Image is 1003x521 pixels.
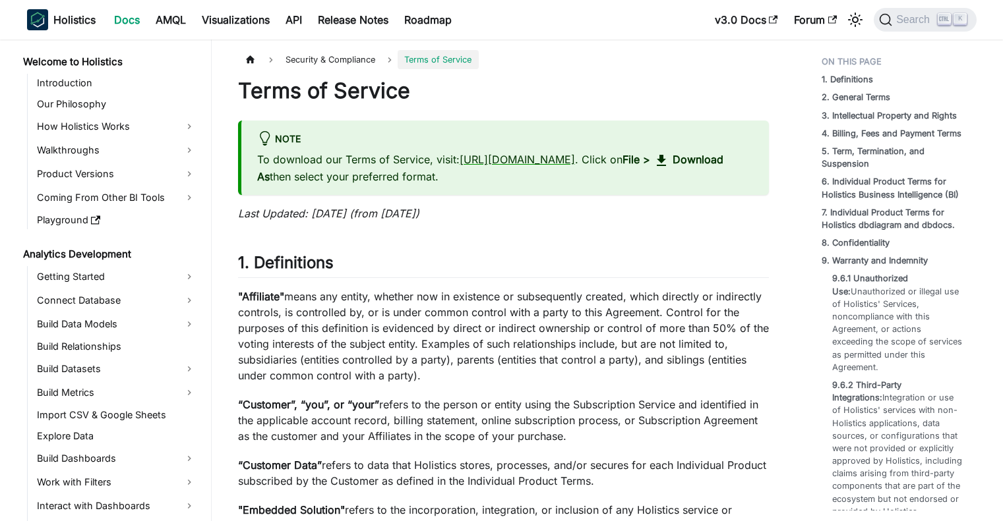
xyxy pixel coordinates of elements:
[822,127,961,140] a: 4. Billing, Fees and Payment Terms
[832,379,963,518] a: 9.6.2 Third-Party Integrations:Integration or use of Holistics' services with non-Holistics appli...
[822,111,957,121] strong: 3. Intellectual Property and Rights
[822,238,890,248] strong: 8. Confidentiality
[892,14,938,26] span: Search
[822,254,928,267] a: 9. Warranty and Indemnity
[822,206,969,231] a: 7. Individual Product Terms for Holistics dbdiagram and dbdocs.
[822,128,961,138] strong: 4. Billing, Fees and Payment Terms
[19,245,200,263] a: Analytics Development
[194,9,278,30] a: Visualizations
[33,95,200,113] a: Our Philosophy
[238,503,345,516] strong: "Embedded Solution"
[33,427,200,445] a: Explore Data
[822,177,959,199] strong: 6. Individual Product Terms for Holistics Business Intelligence (BI)
[653,153,669,169] span: download
[33,140,200,161] a: Walkthroughs
[238,50,769,69] nav: Breadcrumbs
[33,406,200,424] a: Import CSV & Google Sheets
[238,290,284,303] strong: "Affiliate"
[148,9,194,30] a: AMQL
[822,145,969,170] a: 5. Term, Termination, and Suspension
[106,9,148,30] a: Docs
[238,457,769,489] p: refers to data that Holistics stores, processes, and/or secures for each Individual Product subsc...
[33,290,200,311] a: Connect Database
[33,187,200,208] a: Coming From Other BI Tools
[33,495,200,516] a: Interact with Dashboards
[310,9,396,30] a: Release Notes
[33,314,200,335] a: Build Data Models
[257,153,723,183] strong: Download As
[822,256,928,265] strong: 9. Warranty and Indemnity
[822,92,890,102] strong: 2. General Terms
[822,236,890,249] a: 8. Confidentiality
[396,9,460,30] a: Roadmap
[238,398,379,411] strong: “Customer”, “you”, or “your”
[832,380,901,402] strong: 9.6.2 Third-Party Integrations:
[33,472,200,493] a: Work with Filters
[33,163,200,184] a: Product Versions
[238,253,334,272] strong: 1. Definitions
[33,337,200,356] a: Build Relationships
[832,273,908,296] strong: 9.6.1 Unauthorized Use:
[27,9,48,30] img: Holistics
[822,73,873,86] a: 1. Definitions
[623,153,650,166] strong: File >
[14,40,212,521] nav: Docs sidebar
[238,78,769,104] h1: Terms of Service
[279,50,382,69] span: Security & Compliance
[832,272,963,373] a: 9.6.1 Unauthorized Use:Unauthorized or illegal use of Holistics' Services, noncompliance with thi...
[822,146,925,169] strong: 5. Term, Termination, and Suspension
[19,53,200,71] a: Welcome to Holistics
[33,211,200,229] a: Playground
[53,12,96,28] b: Holistics
[238,50,263,69] a: Home page
[822,175,969,200] a: 6. Individual Product Terms for Holistics Business Intelligence (BI)
[786,9,845,30] a: Forum
[257,151,753,184] p: To download our Terms of Service, visit: . Click on then select your preferred format.
[707,9,786,30] a: v3.0 Docs
[33,448,200,469] a: Build Dashboards
[238,458,322,472] strong: “Customer Data”
[33,74,200,92] a: Introduction
[33,266,200,287] a: Getting Started
[238,397,769,444] p: refers to the person or entity using the Subscription Service and identified in the applicable ac...
[822,109,957,122] a: 3. Intellectual Property and Rights
[278,9,310,30] a: API
[33,382,200,403] a: Build Metrics
[874,8,976,32] button: Search (Ctrl+K)
[257,131,753,148] div: Note
[238,207,419,220] em: Last Updated: [DATE] (from [DATE])
[398,50,478,69] span: Terms of Service
[822,74,873,84] strong: 1. Definitions
[460,153,575,166] a: [URL][DOMAIN_NAME]
[33,358,200,379] a: Build Datasets
[27,9,96,30] a: HolisticsHolistics
[238,288,769,383] p: means any entity, whether now in existence or subsequently created, which directly or indirectly ...
[33,116,200,137] a: How Holistics Works
[822,207,955,230] strong: 7. Individual Product Terms for Holistics dbdiagram and dbdocs.
[822,91,890,103] a: 2. General Terms
[954,13,967,25] kbd: K
[845,9,866,30] button: Switch between dark and light mode (currently light mode)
